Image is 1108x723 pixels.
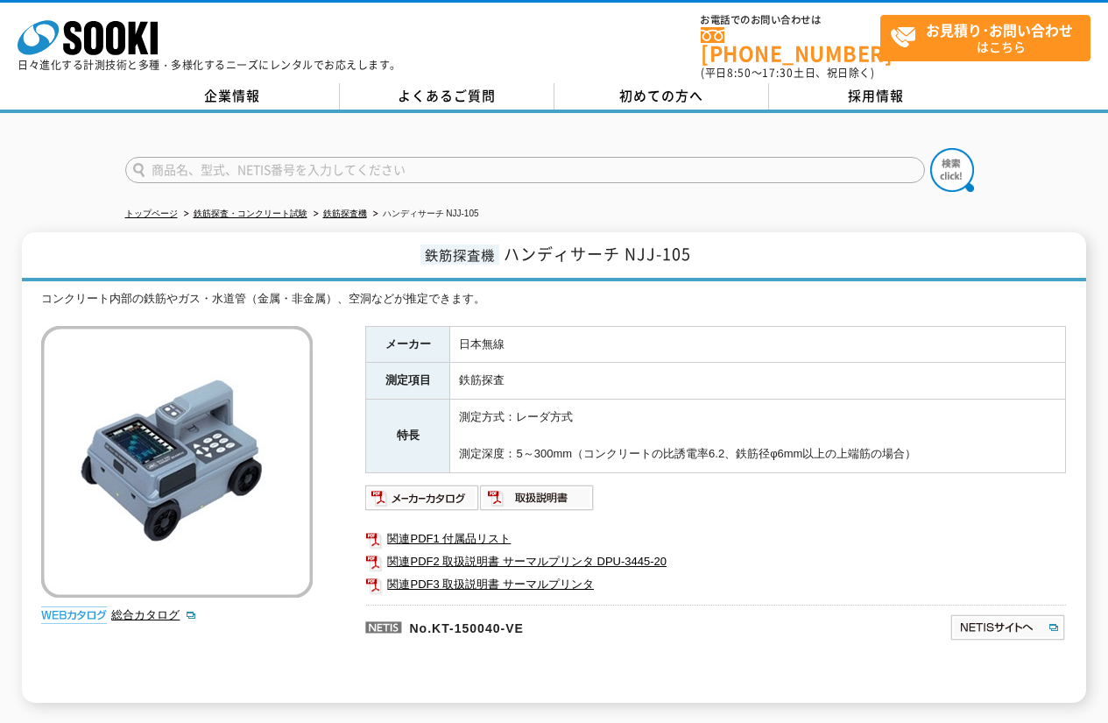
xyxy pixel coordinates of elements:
a: 関連PDF2 取扱説明書 サーマルプリンタ DPU-3445-20 [365,550,1066,573]
a: 鉄筋探査機 [323,209,367,218]
span: 8:50 [727,65,752,81]
th: メーカー [366,326,450,363]
input: 商品名、型式、NETIS番号を入力してください [125,157,925,183]
p: No.KT-150040-VE [365,605,780,647]
td: 日本無線 [450,326,1066,363]
th: 測定項目 [366,363,450,400]
span: (平日 ～ 土日、祝日除く) [701,65,874,81]
a: 関連PDF1 付属品リスト [365,528,1066,550]
span: 17:30 [762,65,794,81]
strong: お見積り･お問い合わせ [926,19,1073,40]
img: メーカーカタログ [365,484,480,512]
a: よくあるご質問 [340,83,554,110]
p: 日々進化する計測技術と多種・多様化するニーズにレンタルでお応えします。 [18,60,401,70]
a: 取扱説明書 [480,495,595,508]
img: 取扱説明書 [480,484,595,512]
a: トップページ [125,209,178,218]
img: NETISサイトへ [949,613,1066,641]
td: 測定方式：レーダ方式 測定深度：5～300mm（コンクリートの比誘電率6.2、鉄筋径φ6mm以上の上端筋の場合） [450,400,1066,472]
li: ハンディサーチ NJJ-105 [370,205,479,223]
span: 鉄筋探査機 [420,245,499,265]
a: 初めての方へ [554,83,769,110]
span: 初めての方へ [619,86,703,105]
a: [PHONE_NUMBER] [701,27,880,63]
a: お見積り･お問い合わせはこちら [880,15,1090,61]
a: 企業情報 [125,83,340,110]
span: お電話でのお問い合わせは [701,15,880,25]
a: メーカーカタログ [365,495,480,508]
div: コンクリート内部の鉄筋やガス・水道管（金属・非金属）、空洞などが推定できます。 [41,290,1066,308]
img: btn_search.png [930,148,974,192]
td: 鉄筋探査 [450,363,1066,400]
img: webカタログ [41,606,107,624]
img: ハンディサーチ NJJ-105 [41,326,313,598]
a: 鉄筋探査・コンクリート試験 [194,209,307,218]
a: 関連PDF3 取扱説明書 サーマルプリンタ [365,573,1066,596]
a: 採用情報 [769,83,984,110]
th: 特長 [366,400,450,472]
a: 総合カタログ [111,608,197,621]
span: ハンディサーチ NJJ-105 [504,242,691,266]
span: はこちら [890,16,1090,60]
